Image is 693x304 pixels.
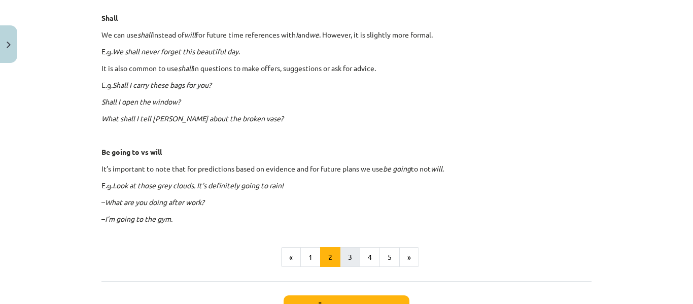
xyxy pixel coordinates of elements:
i: shall [137,30,152,39]
i: will [431,164,442,173]
button: 4 [360,247,380,267]
p: – . [101,214,592,224]
button: 1 [300,247,321,267]
button: » [399,247,419,267]
i: will [184,30,196,39]
button: 5 [379,247,400,267]
i: Shall I open the window? [101,97,181,106]
p: E.g. [101,180,592,191]
p: E.g. . [101,46,592,57]
i: Look at those grey clouds. It’s definitely going to rain! [113,181,284,190]
i: Shall I carry these bags for you? [113,80,212,89]
i: be going [383,164,411,173]
i: I’m going to the gym [105,214,171,223]
button: « [281,247,301,267]
i: I [296,30,298,39]
button: 2 [320,247,340,267]
nav: Page navigation example [101,247,592,267]
img: icon-close-lesson-0947bae3869378f0d4975bcd49f059093ad1ed9edebbc8119c70593378902aed.svg [7,42,11,48]
i: shall [178,63,193,73]
p: It is also common to use in questions to make offers, suggestions or ask for advice. [101,63,592,74]
p: – [101,197,592,208]
p: E.g. [101,80,592,90]
i: What shall I tell [PERSON_NAME] about the broken vase? [101,114,284,123]
button: 3 [340,247,360,267]
strong: Shall [101,13,118,22]
strong: Be going to vs will [101,147,162,156]
i: What are you doing after work? [105,197,204,207]
p: It’s important to note that for predictions based on evidence and for future plans we use to not . [101,163,592,174]
i: we [309,30,319,39]
i: We shall never forget this beautiful day [113,47,238,56]
p: We can use instead of for future time references with and . However, it is slightly more formal. [101,29,592,40]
